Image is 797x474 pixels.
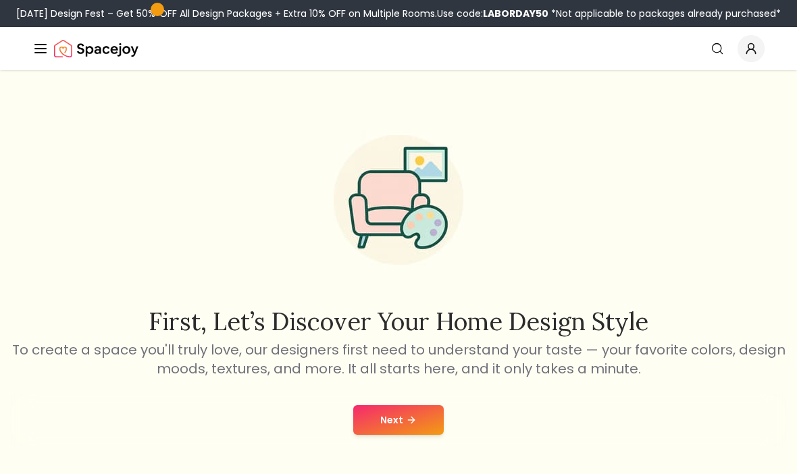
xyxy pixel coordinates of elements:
a: Spacejoy [54,35,138,62]
span: Use code: [437,7,548,20]
h2: First, let’s discover your home design style [11,308,786,335]
div: [DATE] Design Fest – Get 50% OFF All Design Packages + Extra 10% OFF on Multiple Rooms. [16,7,781,20]
p: To create a space you'll truly love, our designers first need to understand your taste — your fav... [11,340,786,378]
span: *Not applicable to packages already purchased* [548,7,781,20]
nav: Global [32,27,765,70]
button: Next [353,405,444,435]
b: LABORDAY50 [483,7,548,20]
img: Spacejoy Logo [54,35,138,62]
img: Start Style Quiz Illustration [312,113,485,286]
